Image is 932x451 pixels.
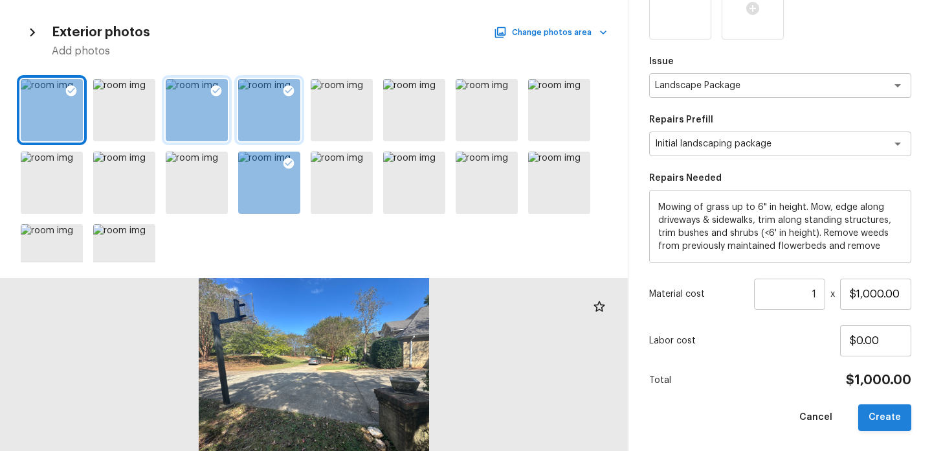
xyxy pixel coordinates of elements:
[889,76,907,95] button: Open
[649,288,749,301] p: Material cost
[858,404,911,431] button: Create
[649,113,911,126] p: Repairs Prefill
[846,372,911,389] h4: $1,000.00
[789,404,843,431] button: Cancel
[649,279,911,310] div: x
[649,55,911,68] p: Issue
[649,334,840,347] p: Labor cost
[889,135,907,153] button: Open
[52,44,607,58] h5: Add photos
[655,137,869,150] textarea: Initial landscaping package
[658,201,902,253] textarea: Mowing of grass up to 6" in height. Mow, edge along driveways & sidewalks, trim along standing st...
[649,172,911,185] p: Repairs Needed
[655,79,869,92] textarea: Landscape Package
[649,374,671,387] p: Total
[496,24,607,41] button: Change photos area
[52,24,150,41] h4: Exterior photos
